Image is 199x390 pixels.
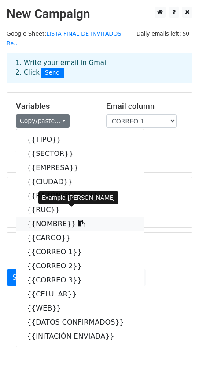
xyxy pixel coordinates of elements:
[38,191,118,204] div: Example: [PERSON_NAME]
[16,189,144,203] a: {{RAZÓN SOCIAL}}
[7,7,192,22] h2: New Campaign
[7,30,121,47] small: Google Sheet:
[16,175,144,189] a: {{CIUDAD}}
[133,30,192,37] a: Daily emails left: 50
[16,217,144,231] a: {{NOMBRE}}
[16,101,93,111] h5: Variables
[155,348,199,390] iframe: Chat Widget
[133,29,192,39] span: Daily emails left: 50
[16,259,144,273] a: {{CORREO 2}}
[7,30,121,47] a: LISTA FINAL DE INVITADOS Re...
[16,114,70,128] a: Copy/paste...
[16,231,144,245] a: {{CARGO}}
[16,133,144,147] a: {{TIPO}}
[16,273,144,287] a: {{CORREO 3}}
[16,161,144,175] a: {{EMPRESA}}
[16,245,144,259] a: {{CORREO 1}}
[16,203,144,217] a: {{RUC}}
[16,287,144,301] a: {{CELULAR}}
[16,147,144,161] a: {{SECTOR}}
[16,315,144,329] a: {{DATOS CONFIRMADOS}}
[9,58,190,78] div: 1. Write your email in Gmail 2. Click
[41,68,64,78] span: Send
[155,348,199,390] div: Widget de chat
[16,301,144,315] a: {{WEB}}
[16,329,144,343] a: {{INITACIÓN ENVIADA}}
[7,269,36,286] a: Send
[106,101,183,111] h5: Email column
